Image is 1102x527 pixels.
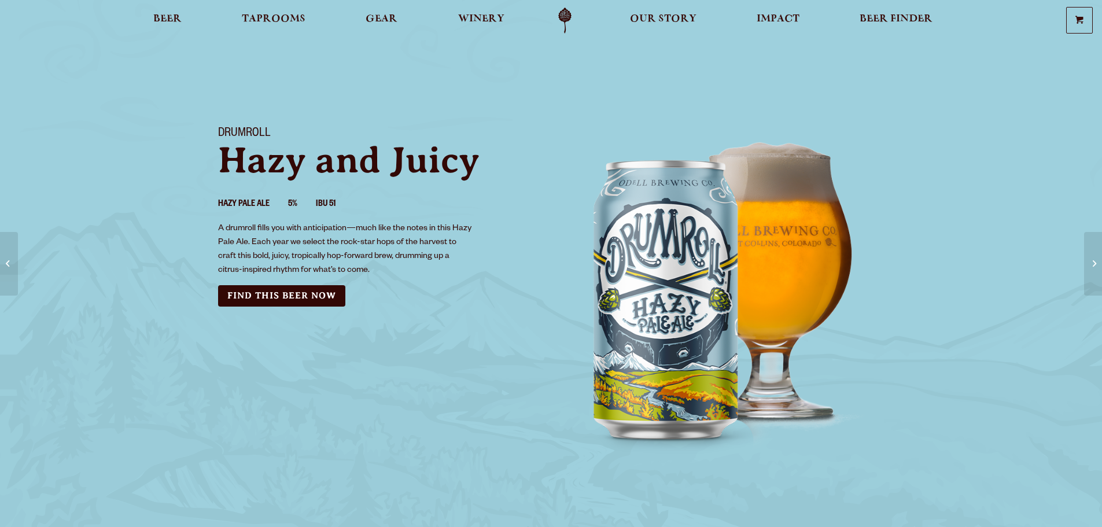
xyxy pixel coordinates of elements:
[218,222,474,278] p: A drumroll fills you with anticipation—much like the notes in this Hazy Pale Ale. Each year we se...
[630,14,696,24] span: Our Story
[218,285,345,307] a: Find this Beer Now
[852,8,940,34] a: Beer Finder
[234,8,313,34] a: Taprooms
[458,14,504,24] span: Winery
[153,14,182,24] span: Beer
[218,127,537,142] h1: Drumroll
[242,14,305,24] span: Taprooms
[543,8,587,34] a: Odell Home
[451,8,512,34] a: Winery
[622,8,704,34] a: Our Story
[288,197,316,212] li: 5%
[218,142,537,179] p: Hazy and Juicy
[366,14,397,24] span: Gear
[749,8,807,34] a: Impact
[358,8,405,34] a: Gear
[757,14,799,24] span: Impact
[860,14,933,24] span: Beer Finder
[316,197,354,212] li: IBU 51
[218,197,288,212] li: Hazy Pale Ale
[146,8,189,34] a: Beer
